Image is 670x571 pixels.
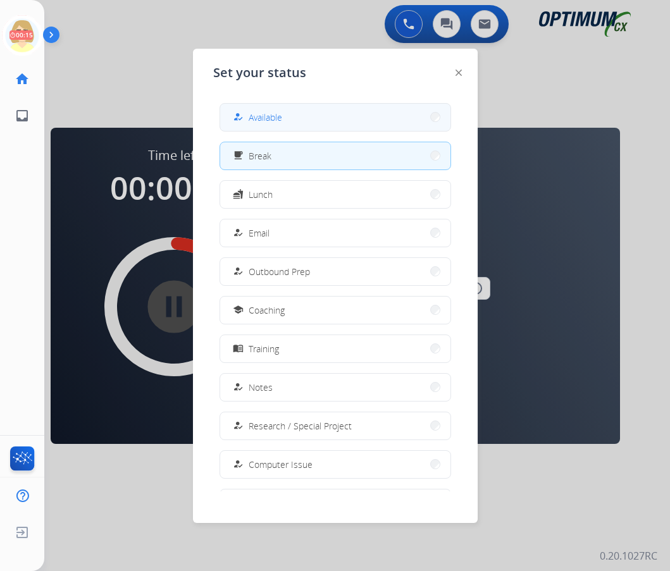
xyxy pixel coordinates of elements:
[249,419,352,433] span: Research / Special Project
[249,188,273,201] span: Lunch
[249,342,279,355] span: Training
[249,226,270,240] span: Email
[249,304,285,317] span: Coaching
[249,265,310,278] span: Outbound Prep
[232,343,243,354] mat-icon: menu_book
[220,489,450,517] button: Internet Issue
[232,189,243,200] mat-icon: fastfood
[249,381,273,394] span: Notes
[15,108,30,123] mat-icon: inbox
[232,421,243,431] mat-icon: how_to_reg
[220,412,450,439] button: Research / Special Project
[213,64,306,82] span: Set your status
[220,104,450,131] button: Available
[15,71,30,87] mat-icon: home
[456,70,462,76] img: close-button
[232,228,243,238] mat-icon: how_to_reg
[232,150,243,161] mat-icon: free_breakfast
[232,382,243,393] mat-icon: how_to_reg
[232,266,243,277] mat-icon: how_to_reg
[249,149,271,163] span: Break
[220,374,450,401] button: Notes
[232,305,243,316] mat-icon: school
[220,258,450,285] button: Outbound Prep
[220,297,450,324] button: Coaching
[232,112,243,123] mat-icon: how_to_reg
[232,459,243,470] mat-icon: how_to_reg
[220,219,450,247] button: Email
[220,142,450,169] button: Break
[220,451,450,478] button: Computer Issue
[249,458,313,471] span: Computer Issue
[220,335,450,362] button: Training
[600,548,657,563] p: 0.20.1027RC
[220,181,450,208] button: Lunch
[249,111,282,124] span: Available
